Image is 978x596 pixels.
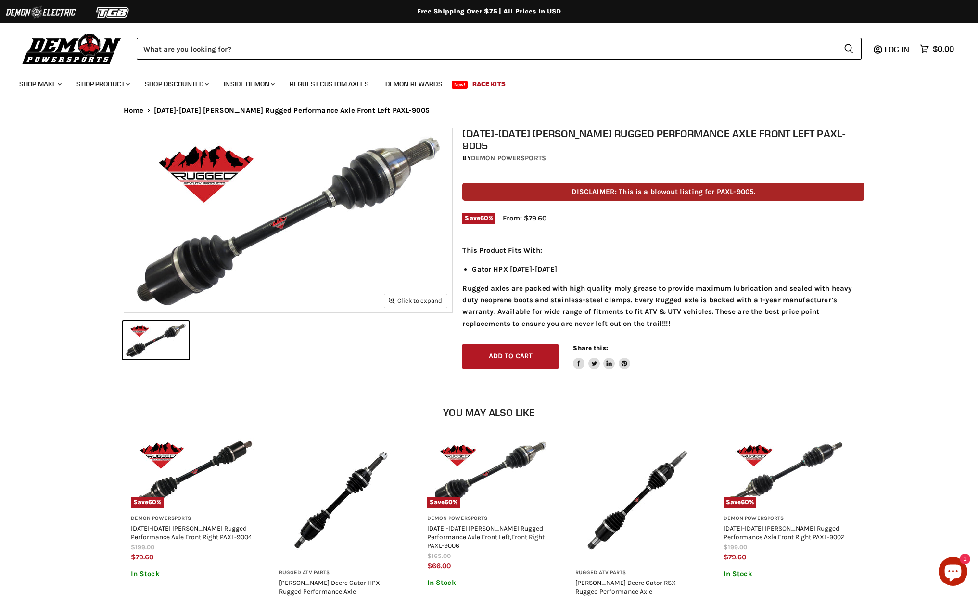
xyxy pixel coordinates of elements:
[5,3,77,22] img: Demon Electric Logo 2
[452,81,468,89] span: New!
[279,570,403,577] span: Rugged ATV Parts
[427,579,551,587] p: In Stock
[378,74,450,94] a: Demon Rewards
[124,407,855,418] h2: You may also like
[573,344,630,369] aside: Share this:
[131,438,255,508] a: Save60%
[472,263,864,275] li: Gator HPX [DATE]-[DATE]
[724,553,746,561] span: $79.60
[131,515,255,522] span: Demon Powersports
[427,524,545,549] a: [DATE]-[DATE] [PERSON_NAME] Rugged Performance Axle Front Left,Front Right PAXL-9006
[724,524,845,541] a: [DATE]-[DATE] [PERSON_NAME] Rugged Performance Axle Front Right PAXL-9002
[573,344,608,351] span: Share this:
[12,70,952,94] ul: Main menu
[19,31,125,65] img: Demon Powersports
[741,498,749,505] span: 60
[724,570,848,578] p: In Stock
[384,294,447,307] button: Click to expand
[724,438,848,508] a: Save60%
[427,438,551,508] a: Save60%
[575,570,699,577] span: Rugged ATV Parts
[389,297,442,304] span: Click to expand
[282,74,376,94] a: Request Custom Axles
[69,74,136,94] a: Shop Product
[131,570,255,578] p: In Stock
[724,497,757,507] span: Save %
[104,106,874,115] nav: Breadcrumbs
[489,352,533,360] span: Add to cart
[462,344,559,369] button: Add to cart
[427,552,451,559] span: $165.00
[575,579,676,595] a: [PERSON_NAME] Deere Gator RSX Rugged Performance Axle
[936,557,970,588] inbox-online-store-chat: Shopify online store chat
[427,497,460,507] span: Save %
[427,515,551,522] span: Demon Powersports
[465,74,513,94] a: Race Kits
[836,38,862,60] button: Search
[138,74,215,94] a: Shop Discounted
[724,515,848,522] span: Demon Powersports
[724,544,747,551] span: $199.00
[480,214,488,221] span: 60
[462,245,864,329] div: Rugged axles are packed with high quality moly grease to provide maximum lubrication and sealed w...
[885,44,909,54] span: Log in
[216,74,280,94] a: Inside Demon
[462,128,864,152] h1: [DATE]-[DATE] [PERSON_NAME] Rugged Performance Axle Front Left PAXL-9005
[131,497,164,507] span: Save %
[123,321,189,359] button: 2010-2013 John Deere Rugged Performance Axle Front Left PAXL-9005 thumbnail
[131,544,154,551] span: $199.00
[124,128,452,312] img: 2010-2013 John Deere Rugged Performance Axle Front Left PAXL-9005
[445,498,453,505] span: 60
[154,106,430,115] span: [DATE]-[DATE] [PERSON_NAME] Rugged Performance Axle Front Left PAXL-9005
[279,579,380,595] a: [PERSON_NAME] Deere Gator HPX Rugged Performance Axle
[12,74,67,94] a: Shop Make
[104,7,874,16] div: Free Shipping Over $75 | All Prices In USD
[77,3,149,22] img: TGB Logo 2
[575,438,699,562] img: IMAGE
[124,106,144,115] a: Home
[471,154,546,162] a: Demon Powersports
[462,213,495,223] span: Save %
[137,38,862,60] form: Product
[933,44,954,53] span: $0.00
[462,183,864,201] p: DISCLAIMER: This is a blowout listing for PAXL-9005.
[915,42,959,56] a: $0.00
[462,153,864,164] div: by
[279,438,403,562] img: IMAGE
[427,561,451,570] span: $66.00
[880,45,915,53] a: Log in
[462,245,864,256] p: This Product Fits With:
[137,38,836,60] input: Search
[503,214,546,222] span: From: $79.60
[131,524,252,541] a: [DATE]-[DATE] [PERSON_NAME] Rugged Performance Axle Front Right PAXL-9004
[131,553,153,561] span: $79.60
[148,498,156,505] span: 60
